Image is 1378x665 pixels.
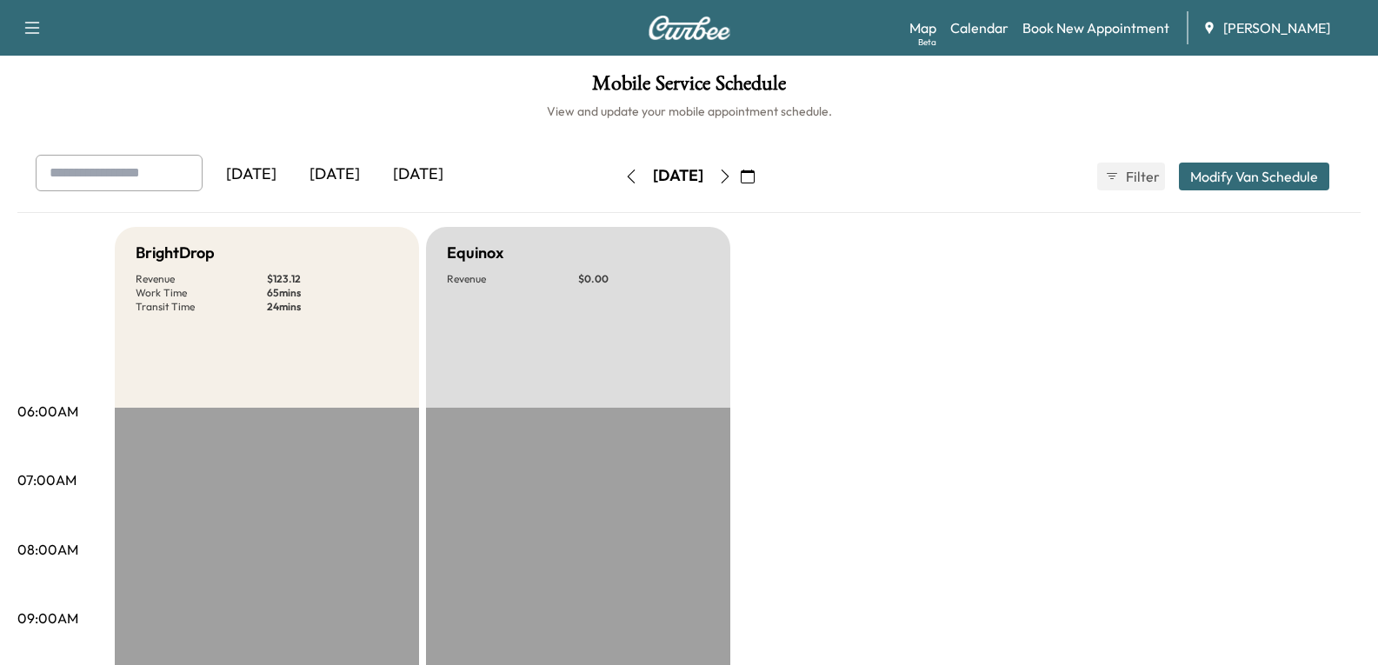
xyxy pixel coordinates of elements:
button: Modify Van Schedule [1179,163,1329,190]
p: 09:00AM [17,608,78,628]
p: $ 0.00 [578,272,709,286]
p: Revenue [447,272,578,286]
h5: Equinox [447,241,503,265]
a: Calendar [950,17,1009,38]
p: 65 mins [267,286,398,300]
p: 24 mins [267,300,398,314]
a: MapBeta [909,17,936,38]
p: Revenue [136,272,267,286]
p: 06:00AM [17,401,78,422]
a: Book New Appointment [1022,17,1169,38]
h6: View and update your mobile appointment schedule. [17,103,1361,120]
div: [DATE] [376,155,460,195]
div: Beta [918,36,936,49]
p: 07:00AM [17,469,77,490]
p: $ 123.12 [267,272,398,286]
h5: BrightDrop [136,241,215,265]
h1: Mobile Service Schedule [17,73,1361,103]
p: 08:00AM [17,539,78,560]
p: Work Time [136,286,267,300]
div: [DATE] [653,165,703,187]
span: [PERSON_NAME] [1223,17,1330,38]
button: Filter [1097,163,1165,190]
img: Curbee Logo [648,16,731,40]
span: Filter [1126,166,1157,187]
div: [DATE] [293,155,376,195]
div: [DATE] [210,155,293,195]
p: Transit Time [136,300,267,314]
